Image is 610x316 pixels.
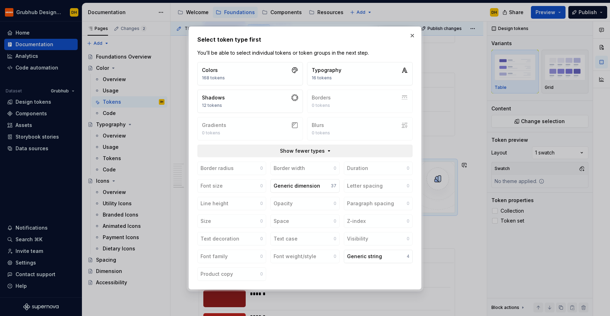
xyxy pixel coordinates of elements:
[202,67,225,74] div: Colors
[312,75,341,81] div: 16 tokens
[197,62,303,85] button: Colors168 tokens
[307,62,413,85] button: Typography16 tokens
[312,67,341,74] div: Typography
[202,103,225,108] div: 12 tokens
[344,250,413,263] button: Generic string4
[197,49,413,56] p: You’ll be able to select individual tokens or token groups in the next step.
[202,94,225,101] div: Shadows
[274,182,320,189] div: Generic dimension
[197,145,413,157] button: Show fewer types
[197,35,413,44] h2: Select token type first
[331,183,336,189] div: 37
[347,253,382,260] div: Generic string
[197,90,303,113] button: Shadows12 tokens
[270,179,339,193] button: Generic dimension37
[280,147,325,154] span: Show fewer types
[407,254,409,259] div: 4
[202,75,225,81] div: 168 tokens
